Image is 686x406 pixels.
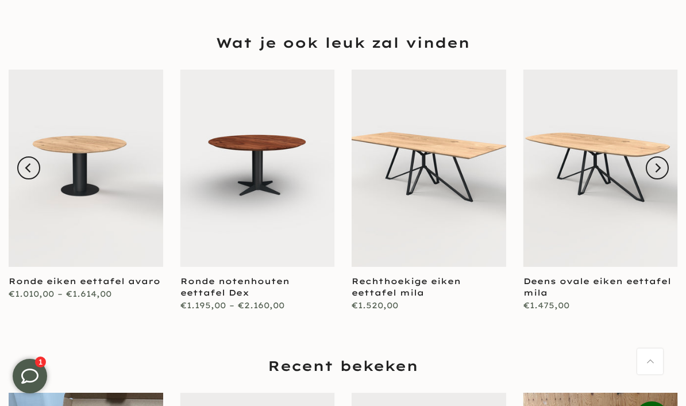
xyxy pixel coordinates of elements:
[352,276,461,298] a: Rechthoekige eiken eettafel mila
[180,276,290,298] a: Ronde notenhouten eettafel Dex
[9,276,160,286] a: Ronde eiken eettafel avaro
[1,347,59,405] iframe: toggle-frame
[180,298,335,313] div: €1.195,00 – €2.160,00
[646,156,669,179] button: Next
[17,156,40,179] button: Previous
[268,356,418,376] span: Recent bekeken
[352,298,506,313] div: €1.520,00
[523,276,671,298] a: Deens ovale eiken eettafel mila
[523,298,678,313] div: €1.475,00
[637,348,663,374] a: Terug naar boven
[9,287,163,301] div: €1.010,00 – €1.614,00
[216,33,470,52] span: Wat je ook leuk zal vinden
